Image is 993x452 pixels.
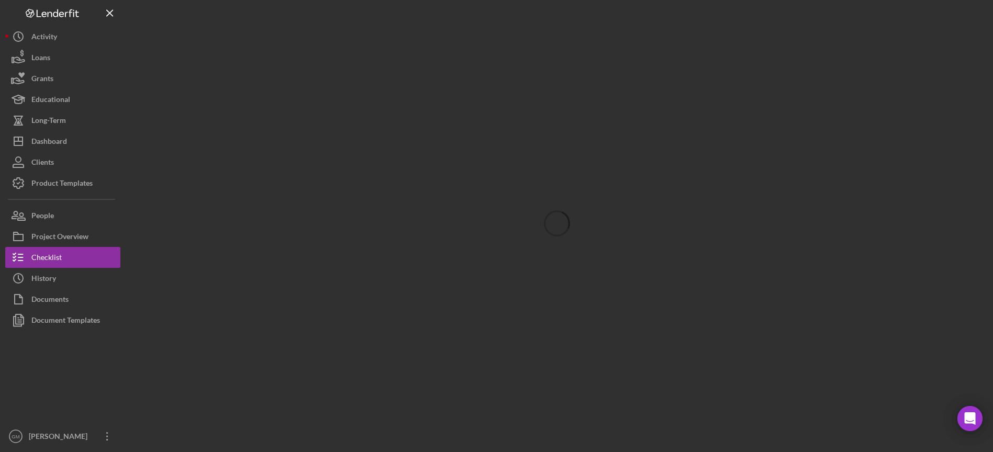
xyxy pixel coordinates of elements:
[957,406,983,431] div: Open Intercom Messenger
[5,68,120,89] button: Grants
[31,68,53,92] div: Grants
[5,110,120,131] button: Long-Term
[31,26,57,50] div: Activity
[5,47,120,68] button: Loans
[31,152,54,175] div: Clients
[5,426,120,447] button: GM[PERSON_NAME]
[5,26,120,47] button: Activity
[5,310,120,331] button: Document Templates
[31,247,62,270] div: Checklist
[5,152,120,173] button: Clients
[5,268,120,289] button: History
[5,226,120,247] button: Project Overview
[31,205,54,229] div: People
[31,226,88,250] div: Project Overview
[5,131,120,152] button: Dashboard
[5,173,120,194] button: Product Templates
[5,289,120,310] button: Documents
[31,310,100,333] div: Document Templates
[5,205,120,226] button: People
[31,289,69,312] div: Documents
[26,426,94,449] div: [PERSON_NAME]
[31,268,56,291] div: History
[31,173,93,196] div: Product Templates
[31,110,66,133] div: Long-Term
[31,131,67,154] div: Dashboard
[31,47,50,71] div: Loans
[12,434,19,439] text: GM
[5,89,120,110] button: Educational
[5,247,120,268] button: Checklist
[31,89,70,112] div: Educational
